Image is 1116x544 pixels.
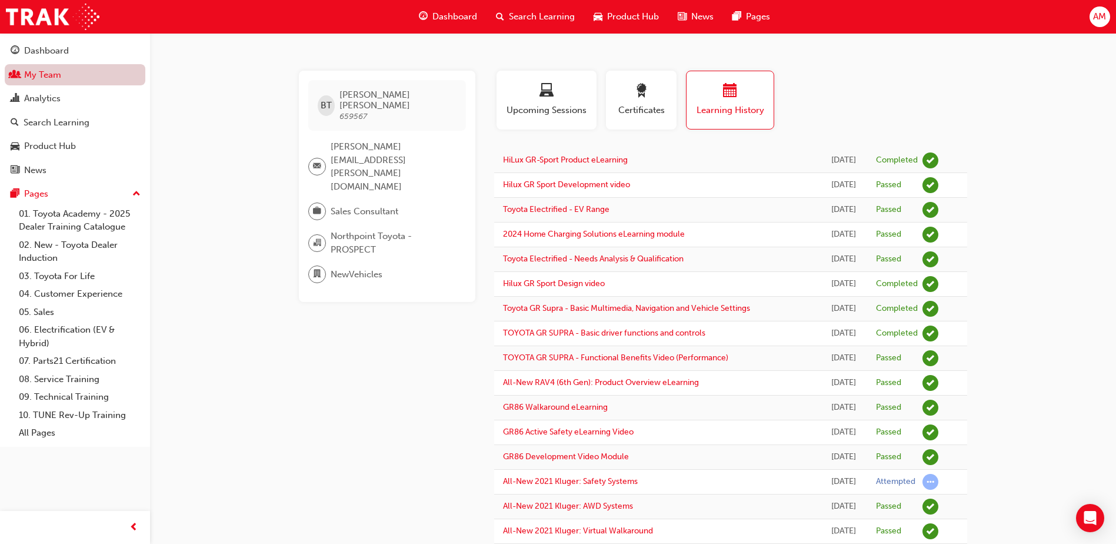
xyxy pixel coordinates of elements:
[497,71,597,130] button: Upcoming Sessions
[14,303,145,321] a: 05. Sales
[496,9,504,24] span: search-icon
[419,9,428,24] span: guage-icon
[876,328,918,339] div: Completed
[606,71,677,130] button: Certificates
[615,104,668,117] span: Certificates
[24,116,89,130] div: Search Learning
[922,227,938,243] span: learningRecordVerb_PASS-icon
[503,452,629,462] a: GR86 Development Video Module
[828,500,858,513] div: Fri Sep 05 2025 12:45:51 GMT+0930 (Australian Central Standard Time)
[503,278,605,288] a: Hilux GR Sport Design video
[594,9,602,24] span: car-icon
[876,526,901,537] div: Passed
[14,205,145,236] a: 01. Toyota Academy - 2025 Dealer Training Catalogue
[1093,10,1106,24] span: AM
[14,321,145,352] a: 06. Electrification (EV & Hybrid)
[509,10,575,24] span: Search Learning
[828,228,858,241] div: Tue Sep 16 2025 09:36:10 GMT+0930 (Australian Central Standard Time)
[922,375,938,391] span: learningRecordVerb_PASS-icon
[505,104,588,117] span: Upcoming Sessions
[922,301,938,317] span: learningRecordVerb_COMPLETE-icon
[828,154,858,167] div: Tue Sep 16 2025 10:20:49 GMT+0930 (Australian Central Standard Time)
[313,235,321,251] span: organisation-icon
[339,111,367,121] span: 659567
[11,118,19,128] span: search-icon
[503,204,609,214] a: Toyota Electrified - EV Range
[503,501,633,511] a: All-New 2021 Kluger: AWD Systems
[723,5,779,29] a: pages-iconPages
[331,205,398,218] span: Sales Consultant
[11,70,19,81] span: people-icon
[129,520,138,535] span: prev-icon
[503,402,608,412] a: GR86 Walkaround eLearning
[313,159,321,174] span: email-icon
[14,267,145,286] a: 03. Toyota For Life
[5,64,145,86] a: My Team
[409,5,487,29] a: guage-iconDashboard
[503,303,750,313] a: Toyota GR Supra - Basic Multimedia, Navigation and Vehicle Settings
[313,267,321,282] span: department-icon
[922,177,938,193] span: learningRecordVerb_PASS-icon
[331,268,382,281] span: NewVehicles
[14,285,145,303] a: 04. Customer Experience
[876,377,901,389] div: Passed
[876,427,901,438] div: Passed
[695,104,765,117] span: Learning History
[487,5,584,29] a: search-iconSearch Learning
[922,523,938,539] span: learningRecordVerb_PASS-icon
[11,46,19,57] span: guage-icon
[11,141,19,152] span: car-icon
[876,180,901,191] div: Passed
[828,178,858,192] div: Tue Sep 16 2025 09:46:59 GMT+0930 (Australian Central Standard Time)
[321,99,332,112] span: BT
[876,204,901,215] div: Passed
[876,353,901,364] div: Passed
[732,9,741,24] span: pages-icon
[828,426,858,439] div: Mon Sep 08 2025 11:38:21 GMT+0930 (Australian Central Standard Time)
[503,180,630,190] a: Hilux GR Sport Development video
[339,89,457,111] span: [PERSON_NAME] [PERSON_NAME]
[828,351,858,365] div: Mon Sep 15 2025 09:28:59 GMT+0930 (Australian Central Standard Time)
[922,424,938,440] span: learningRecordVerb_PASS-icon
[6,4,99,30] img: Trak
[876,303,918,314] div: Completed
[503,476,638,486] a: All-New 2021 Kluger: Safety Systems
[876,402,901,413] div: Passed
[24,92,61,105] div: Analytics
[668,5,723,29] a: news-iconNews
[11,165,19,176] span: news-icon
[14,424,145,442] a: All Pages
[828,253,858,266] div: Mon Sep 15 2025 15:22:56 GMT+0930 (Australian Central Standard Time)
[503,377,699,387] a: All-New RAV4 (6th Gen): Product Overview eLearning
[24,140,76,153] div: Product Hub
[5,160,145,181] a: News
[331,230,457,256] span: Northpoint Toyota - PROSPECT
[876,254,901,265] div: Passed
[922,152,938,168] span: learningRecordVerb_COMPLETE-icon
[11,189,19,200] span: pages-icon
[503,427,634,437] a: GR86 Active Safety eLearning Video
[5,135,145,157] a: Product Hub
[876,476,915,487] div: Attempted
[24,44,69,58] div: Dashboard
[14,406,145,424] a: 10. TUNE Rev-Up Training
[5,183,145,205] button: Pages
[14,352,145,370] a: 07. Parts21 Certification
[584,5,668,29] a: car-iconProduct Hub
[5,40,145,62] a: Dashboard
[922,251,938,267] span: learningRecordVerb_PASS-icon
[922,400,938,416] span: learningRecordVerb_PASS-icon
[922,449,938,465] span: learningRecordVerb_PASS-icon
[828,327,858,340] div: Mon Sep 15 2025 09:29:41 GMT+0930 (Australian Central Standard Time)
[503,526,653,536] a: All-New 2021 Kluger: Virtual Walkaround
[922,350,938,366] span: learningRecordVerb_PASS-icon
[5,38,145,183] button: DashboardMy TeamAnalyticsSearch LearningProduct HubNews
[14,370,145,389] a: 08. Service Training
[922,474,938,490] span: learningRecordVerb_ATTEMPT-icon
[634,84,648,99] span: award-icon
[607,10,659,24] span: Product Hub
[876,278,918,290] div: Completed
[331,140,457,193] span: [PERSON_NAME][EMAIL_ADDRESS][PERSON_NAME][DOMAIN_NAME]
[24,164,46,177] div: News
